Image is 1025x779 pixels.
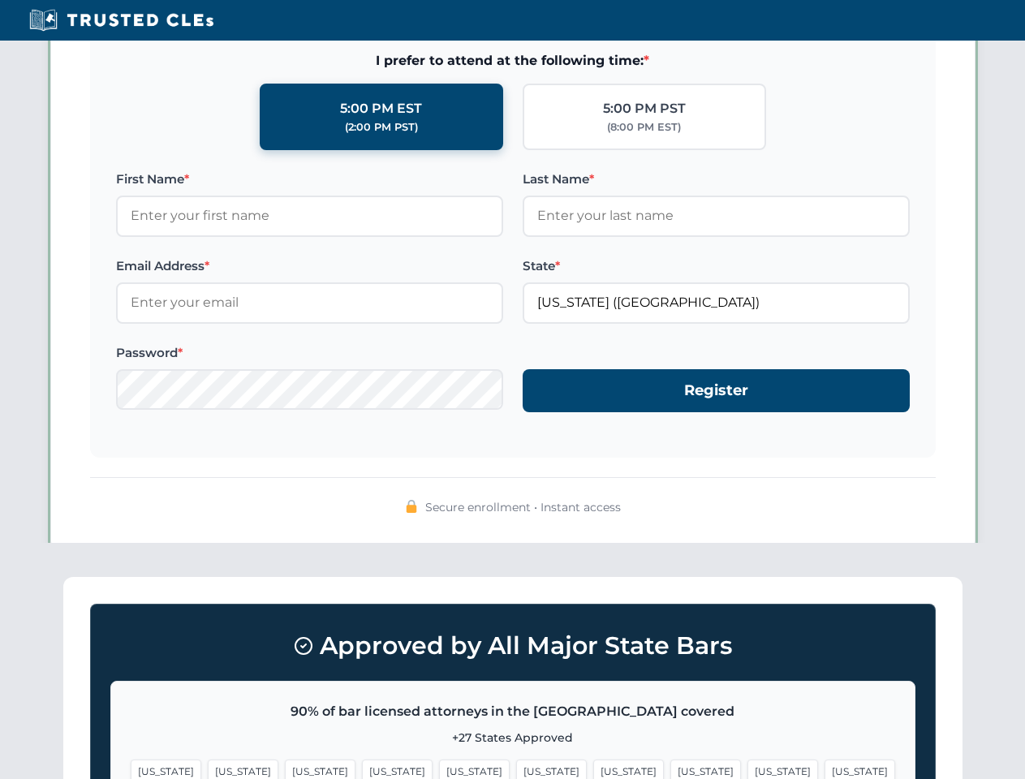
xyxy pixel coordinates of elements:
[131,701,895,722] p: 90% of bar licensed attorneys in the [GEOGRAPHIC_DATA] covered
[603,98,686,119] div: 5:00 PM PST
[523,256,910,276] label: State
[24,8,218,32] img: Trusted CLEs
[340,98,422,119] div: 5:00 PM EST
[523,369,910,412] button: Register
[345,119,418,136] div: (2:00 PM PST)
[425,498,621,516] span: Secure enrollment • Instant access
[523,282,910,323] input: Florida (FL)
[523,196,910,236] input: Enter your last name
[131,729,895,747] p: +27 States Approved
[116,282,503,323] input: Enter your email
[116,50,910,71] span: I prefer to attend at the following time:
[405,500,418,513] img: 🔒
[116,196,503,236] input: Enter your first name
[607,119,681,136] div: (8:00 PM EST)
[116,256,503,276] label: Email Address
[116,170,503,189] label: First Name
[116,343,503,363] label: Password
[110,624,915,668] h3: Approved by All Major State Bars
[523,170,910,189] label: Last Name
